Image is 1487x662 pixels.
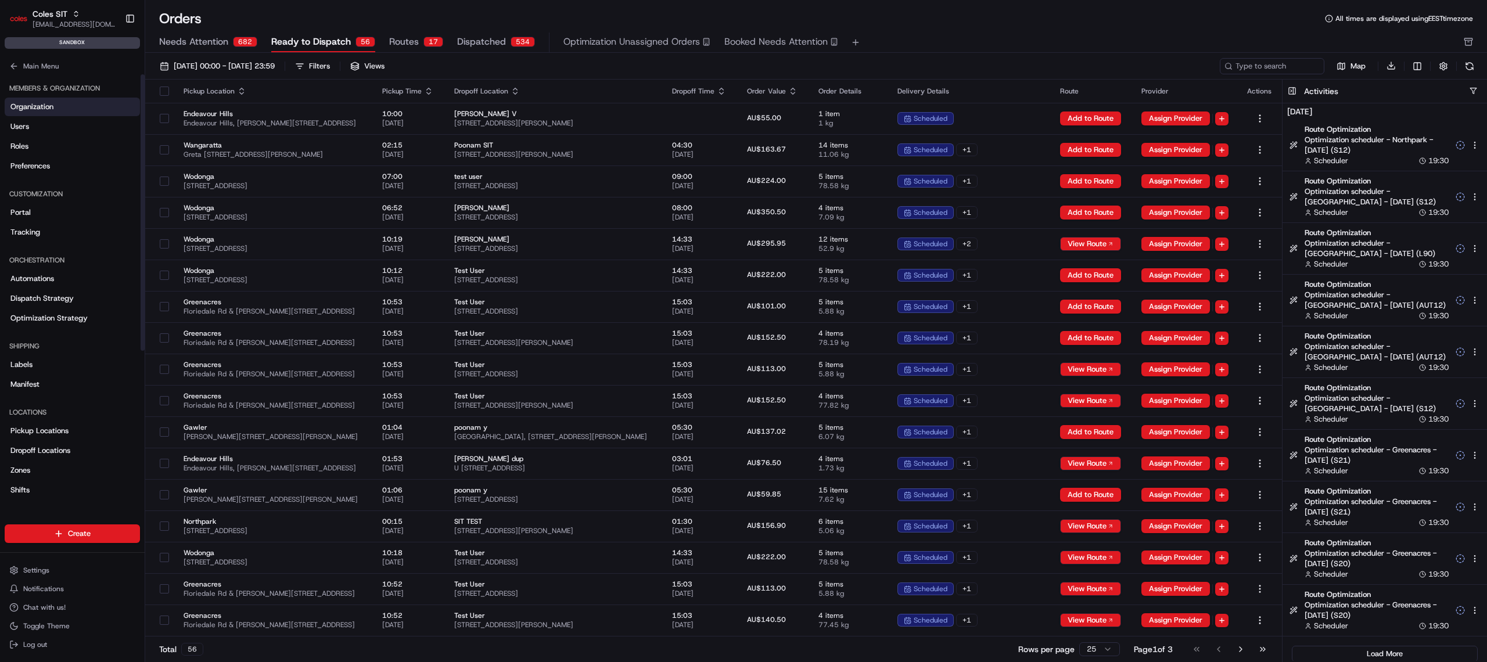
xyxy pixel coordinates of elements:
span: 11.06 kg [818,150,879,159]
button: Refresh [1461,58,1478,74]
span: Wodonga [184,172,364,181]
button: Toggle Theme [5,618,140,634]
span: 15:03 [672,329,728,338]
div: 💻 [98,170,107,179]
span: Wodonga [184,203,364,213]
span: Greenacres [184,297,364,307]
button: View Route [1060,519,1121,533]
span: 4 items [818,329,879,338]
button: Create [5,524,140,543]
div: Pickup Location [184,87,364,96]
span: Settings [23,566,49,575]
button: Assign Provider [1141,362,1210,376]
span: Optimization Strategy [10,313,88,323]
span: [STREET_ADDRESS] [184,275,364,285]
span: Scheduler [1314,569,1348,580]
div: + 1 [956,363,978,376]
span: 78.58 kg [818,181,879,190]
span: Labels [10,359,33,370]
span: 52.9 kg [818,244,879,253]
a: Users [5,117,140,136]
div: Dropoff Location [454,87,653,96]
span: Toggle Theme [23,621,70,631]
button: [DATE] 00:00 - [DATE] 23:59 [155,58,280,74]
span: 10:00 [382,109,436,118]
span: Test User [454,329,653,338]
span: 5 items [818,360,879,369]
span: Route Optimization [1305,176,1449,186]
span: [DATE] [382,118,436,128]
span: 10:53 [382,391,436,401]
span: [DATE] [382,338,436,347]
button: Filters [290,58,335,74]
span: scheduled [914,239,947,249]
span: [PERSON_NAME] V [454,109,653,118]
span: Floriedale Rd & [PERSON_NAME][STREET_ADDRESS] [184,307,364,316]
span: Routes [389,35,419,49]
span: 4 items [818,391,879,401]
span: Chat with us! [23,603,66,612]
span: [STREET_ADDRESS][PERSON_NAME] [454,338,653,347]
span: Scheduler [1314,362,1348,373]
span: Pylon [116,197,141,206]
span: Route Optimization [1305,124,1449,135]
a: Powered byPylon [82,196,141,206]
span: [DATE] [382,369,436,379]
div: Members & Organization [5,79,140,98]
span: Main Menu [23,62,59,71]
span: [DATE] 00:00 - [DATE] 23:59 [174,61,275,71]
span: 4 items [818,203,879,213]
div: + 1 [956,175,978,188]
button: Scheduler [1305,259,1348,269]
div: + 1 [956,300,978,313]
button: Assign Provider [1141,456,1210,470]
button: Scheduler [1305,362,1348,373]
div: We're available if you need us! [39,123,147,132]
span: scheduled [914,145,947,154]
button: View Route [1060,362,1121,376]
a: Tracking [5,223,140,242]
div: Delivery Details [897,87,1041,96]
div: Actions [1247,87,1273,96]
span: Dispatched [457,35,506,49]
a: Preferences [5,157,140,175]
div: sandbox [5,37,140,49]
div: Dropoff Time [672,87,728,96]
span: Knowledge Base [23,168,89,180]
img: 1736555255976-a54dd68f-1ca7-489b-9aae-adbdc363a1c4 [12,111,33,132]
div: + 1 [956,206,978,219]
button: Add to Route [1060,300,1121,314]
h4: [DATE] [1283,103,1487,120]
span: 5 items [818,297,879,307]
span: 14:33 [672,235,728,244]
p: Welcome 👋 [12,46,211,65]
button: View Route [1060,456,1121,470]
span: 15:03 [672,391,728,401]
button: Load More [1292,646,1478,662]
div: Order Value [747,87,800,96]
span: 10:12 [382,266,436,275]
span: Wodonga [184,235,364,244]
span: 10:53 [382,297,436,307]
span: All times are displayed using EEST timezone [1335,14,1473,23]
span: Automations [10,274,54,284]
button: [EMAIL_ADDRESS][DOMAIN_NAME] [33,20,116,29]
span: scheduled [914,114,947,123]
button: Map [1329,59,1373,73]
span: Route Optimization [1305,331,1449,341]
span: Dropoff Locations [10,445,70,456]
span: 19:30 [1428,207,1449,218]
button: Main Menu [5,58,140,74]
span: 1 kg [818,118,879,128]
a: Roles [5,137,140,156]
span: Zones [10,465,30,476]
span: 19:30 [1428,259,1449,269]
a: Pickup Locations [5,422,140,440]
a: Organization [5,98,140,116]
span: Scheduler [1314,466,1348,476]
span: Optimization Unassigned Orders [563,35,700,49]
span: Poonam SIT [454,141,653,150]
div: + 2 [956,238,978,250]
a: Zones [5,461,140,480]
button: Scheduler [1305,207,1348,218]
